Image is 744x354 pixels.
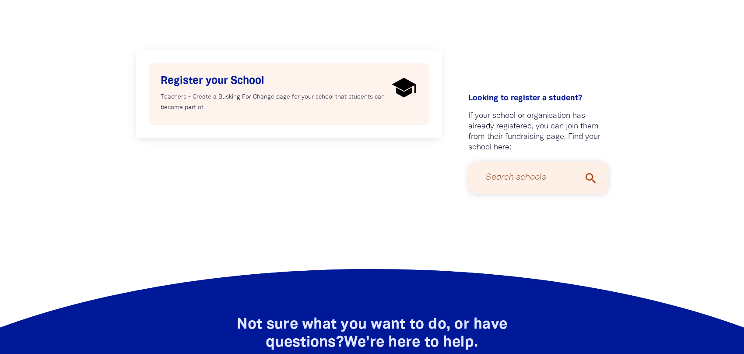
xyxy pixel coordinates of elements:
h4: Register your School [161,74,389,88]
p: Teachers - Create a Busking For Change page for your school that students can become part of. [161,92,389,113]
p: If your school or organisation has already registered, you can join them from their fundraising p... [468,111,608,153]
i: search [584,171,598,185]
img: school-fill-1-wght-400-grad-0-opsz-48-svg-55b678.svg [391,74,417,101]
span: Looking to register a student? [468,95,582,102]
span: Not sure what you want to do, or have questions? [237,318,507,350]
strong: We're here to help. [344,336,478,350]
